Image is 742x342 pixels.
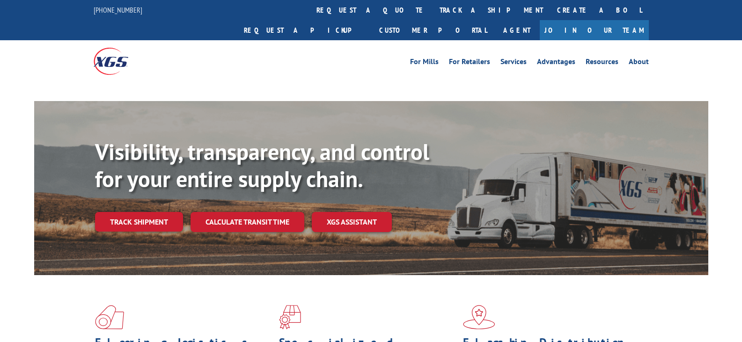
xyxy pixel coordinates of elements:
a: Calculate transit time [191,212,304,232]
a: Join Our Team [540,20,649,40]
a: Services [500,58,527,68]
a: Advantages [537,58,575,68]
a: Resources [586,58,618,68]
a: Customer Portal [372,20,494,40]
a: [PHONE_NUMBER] [94,5,142,15]
a: Track shipment [95,212,183,232]
img: xgs-icon-focused-on-flooring-red [279,305,301,329]
a: XGS ASSISTANT [312,212,392,232]
img: xgs-icon-total-supply-chain-intelligence-red [95,305,124,329]
b: Visibility, transparency, and control for your entire supply chain. [95,137,429,193]
a: For Mills [410,58,439,68]
a: Request a pickup [237,20,372,40]
a: For Retailers [449,58,490,68]
a: Agent [494,20,540,40]
img: xgs-icon-flagship-distribution-model-red [463,305,495,329]
a: About [629,58,649,68]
